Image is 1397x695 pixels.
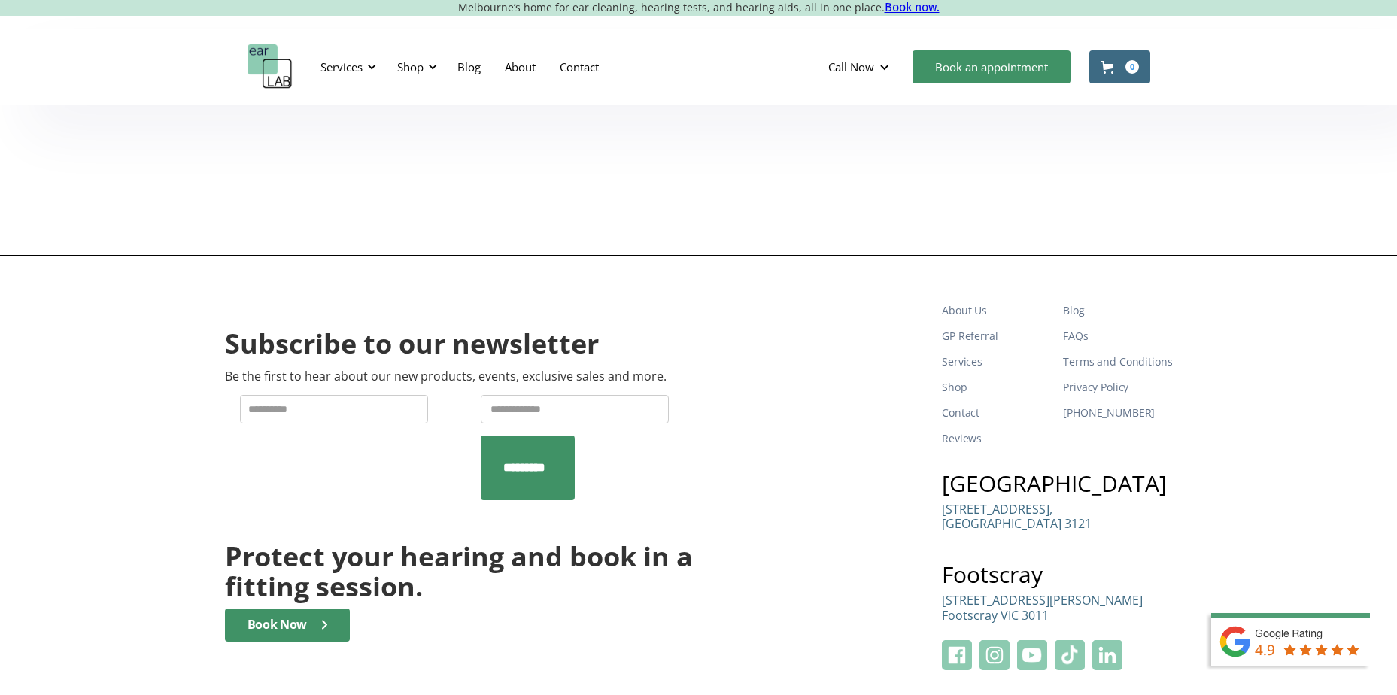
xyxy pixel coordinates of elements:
[320,59,363,74] div: Services
[248,618,307,632] div: Book Now
[1063,375,1172,400] a: Privacy Policy
[397,59,424,74] div: Shop
[942,502,1092,531] p: [STREET_ADDRESS], [GEOGRAPHIC_DATA] 3121
[1063,298,1172,323] a: Blog
[1125,60,1139,74] div: 0
[445,45,493,89] a: Blog
[248,44,293,90] a: home
[942,298,1051,323] a: About Us
[979,640,1010,670] img: Instagram Logo
[225,395,693,500] form: Newsletter Form
[225,369,667,384] p: Be the first to hear about our new products, events, exclusive sales and more.
[311,44,381,90] div: Services
[225,542,693,601] h2: Protect your hearing and book in a fitting session.
[828,59,874,74] div: Call Now
[388,44,442,90] div: Shop
[913,50,1071,83] a: Book an appointment
[942,400,1051,426] a: Contact
[942,593,1143,622] p: [STREET_ADDRESS][PERSON_NAME] Footscray VIC 3011
[1063,400,1172,426] a: [PHONE_NUMBER]
[942,426,1051,451] a: Reviews
[240,436,469,494] iframe: reCAPTCHA
[942,349,1051,375] a: Services
[548,45,611,89] a: Contact
[942,563,1172,586] h3: Footscray
[816,44,905,90] div: Call Now
[942,640,972,670] img: Facebook Logo
[942,472,1172,495] h3: [GEOGRAPHIC_DATA]
[493,45,548,89] a: About
[1063,349,1172,375] a: Terms and Conditions
[942,375,1051,400] a: Shop
[1089,50,1150,83] a: Open cart
[1063,323,1172,349] a: FAQs
[1092,640,1122,670] img: Linkeidn Logo
[942,593,1143,633] a: [STREET_ADDRESS][PERSON_NAME]Footscray VIC 3011
[225,609,350,641] a: Book Now
[942,502,1092,542] a: [STREET_ADDRESS],[GEOGRAPHIC_DATA] 3121
[942,323,1051,349] a: GP Referral
[225,326,599,362] h2: Subscribe to our newsletter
